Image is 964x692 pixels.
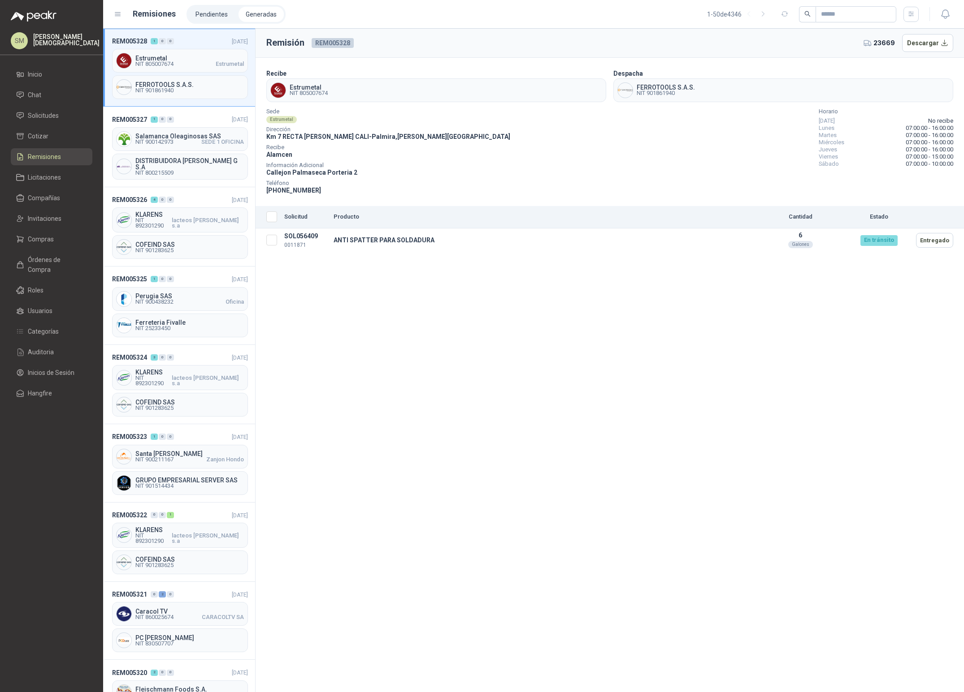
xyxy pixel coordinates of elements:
[188,7,235,22] a: Pendientes
[151,512,158,518] div: 0
[11,302,92,319] a: Usuarios
[206,457,244,462] span: Zanjon Hondo
[11,66,92,83] a: Inicio
[330,206,756,228] th: Producto
[906,139,953,146] span: 07:00:00 - 16:00:00
[266,181,510,185] span: Teléfono
[151,591,158,597] div: 0
[133,8,176,20] h1: Remisiones
[312,38,354,48] span: REM005328
[167,670,174,676] div: 0
[135,170,244,176] span: NIT 800215509
[112,195,147,205] span: REM005326
[151,116,158,123] div: 1
[11,344,92,361] a: Auditoria
[11,86,92,103] a: Chat
[135,55,244,61] span: Estrumetal
[112,274,147,284] span: REM005325
[117,476,131,490] img: Company Logo
[135,319,244,326] span: Ferreteria Fivalle
[135,299,174,305] span: NIT 900438232
[11,385,92,402] a: Hangfire
[11,107,92,124] a: Solicitudes
[232,434,248,440] span: [DATE]
[167,512,174,518] div: 1
[232,276,248,283] span: [DATE]
[232,38,248,45] span: [DATE]
[167,591,174,597] div: 0
[819,125,834,132] span: Lunes
[135,451,244,457] span: Santa [PERSON_NAME]
[637,90,695,96] span: NIT 901861940
[159,197,166,203] div: 0
[28,285,43,295] span: Roles
[11,148,92,165] a: Remisiones
[819,117,835,125] span: [DATE]
[33,34,100,46] p: [PERSON_NAME] [DEMOGRAPHIC_DATA]
[28,234,54,244] span: Compras
[613,70,643,77] b: Despacha
[11,323,92,340] a: Categorías
[28,111,59,120] span: Solicitudes
[135,375,172,386] span: NIT 892301290
[232,354,248,361] span: [DATE]
[216,61,244,67] span: Estrumetal
[618,83,633,98] img: Company Logo
[167,354,174,361] div: 0
[28,347,54,357] span: Auditoria
[266,187,321,194] span: [PHONE_NUMBER]
[135,211,244,218] span: KLARENS
[135,326,244,331] span: NIT 25233450
[11,189,92,206] a: Compañías
[103,424,255,502] a: REM005323100[DATE] Company LogoSanta [PERSON_NAME]NIT 900211167Zanjon HondoCompany LogoGRUPO EMPR...
[117,159,131,174] img: Company Logo
[266,133,510,140] span: Km 7 RECTA [PERSON_NAME] CALI - Palmira , [PERSON_NAME][GEOGRAPHIC_DATA]
[11,11,56,21] img: Logo peakr
[117,132,131,146] img: Company Logo
[707,7,770,21] div: 1 - 50 de 4346
[135,158,244,170] span: DISTRIBUIDORA [PERSON_NAME] G S.A
[135,133,244,139] span: Salamanca Oleaginosas SAS
[906,132,953,139] span: 07:00:00 - 16:00:00
[112,36,147,46] span: REM005328
[103,582,255,660] a: REM005321020[DATE] Company LogoCaracol TVNIT 860025674CARACOLTV SACompany LogoPC [PERSON_NAME]NIT...
[135,641,244,646] span: NIT 830507707
[11,231,92,248] a: Compras
[819,139,844,146] span: Miércoles
[112,432,147,442] span: REM005323
[159,434,166,440] div: 0
[232,512,248,519] span: [DATE]
[117,528,131,542] img: Company Logo
[135,248,244,253] span: NIT 901283625
[906,146,953,153] span: 07:00:00 - 16:00:00
[167,434,174,440] div: 0
[28,255,84,275] span: Órdenes de Compra
[201,139,244,145] span: SEDE 1 OFICINA
[637,84,695,90] span: FERROTOOLS S.A.S.
[103,503,255,582] a: REM005322001[DATE] Company LogoKLARENSNIT 892301290lacteos [PERSON_NAME] s.aCompany LogoCOFEIND S...
[117,370,131,385] img: Company Logo
[916,233,953,248] button: Entregado
[117,555,131,570] img: Company Logo
[266,116,297,123] div: Estrumetal
[906,160,953,168] span: 07:00:00 - 10:00:00
[135,457,174,462] span: NIT 900211167
[11,210,92,227] a: Invitaciones
[117,397,131,412] img: Company Logo
[151,38,158,44] div: 1
[159,354,166,361] div: 0
[103,345,255,424] a: REM005324300[DATE] Company LogoKLARENSNIT 892301290lacteos [PERSON_NAME] s.aCompany LogoCOFEIND S...
[135,88,244,93] span: NIT 901861940
[167,116,174,123] div: 0
[112,115,147,125] span: REM005327
[330,228,756,252] td: ANTI SPATTER PARA SOLDADURA
[151,434,158,440] div: 1
[266,151,292,158] span: Alamcen
[117,318,131,333] img: Company Logo
[290,84,328,90] span: Estrumetal
[819,146,837,153] span: Jueves
[239,7,284,22] li: Generadas
[11,251,92,278] a: Órdenes de Compra
[28,69,42,79] span: Inicio
[759,232,842,239] p: 6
